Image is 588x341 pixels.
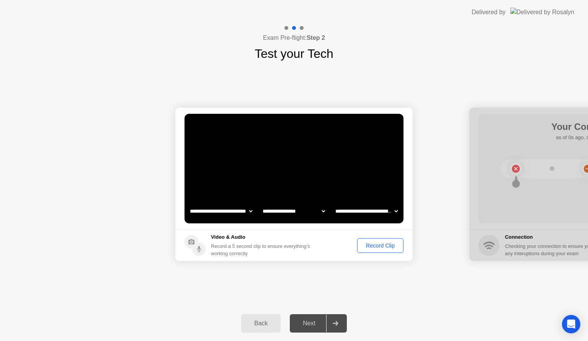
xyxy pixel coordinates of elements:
[261,203,327,219] select: Available speakers
[290,314,347,333] button: Next
[211,243,313,257] div: Record a 5 second clip to ensure everything’s working correctly
[562,315,580,333] div: Open Intercom Messenger
[255,44,333,63] h1: Test your Tech
[307,34,325,41] b: Step 2
[292,320,326,327] div: Next
[360,243,401,249] div: Record Clip
[241,314,281,333] button: Back
[188,203,254,219] select: Available cameras
[472,8,506,17] div: Delivered by
[211,233,313,241] h5: Video & Audio
[263,33,325,43] h4: Exam Pre-flight:
[243,320,278,327] div: Back
[334,203,399,219] select: Available microphones
[357,238,403,253] button: Record Clip
[510,8,574,16] img: Delivered by Rosalyn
